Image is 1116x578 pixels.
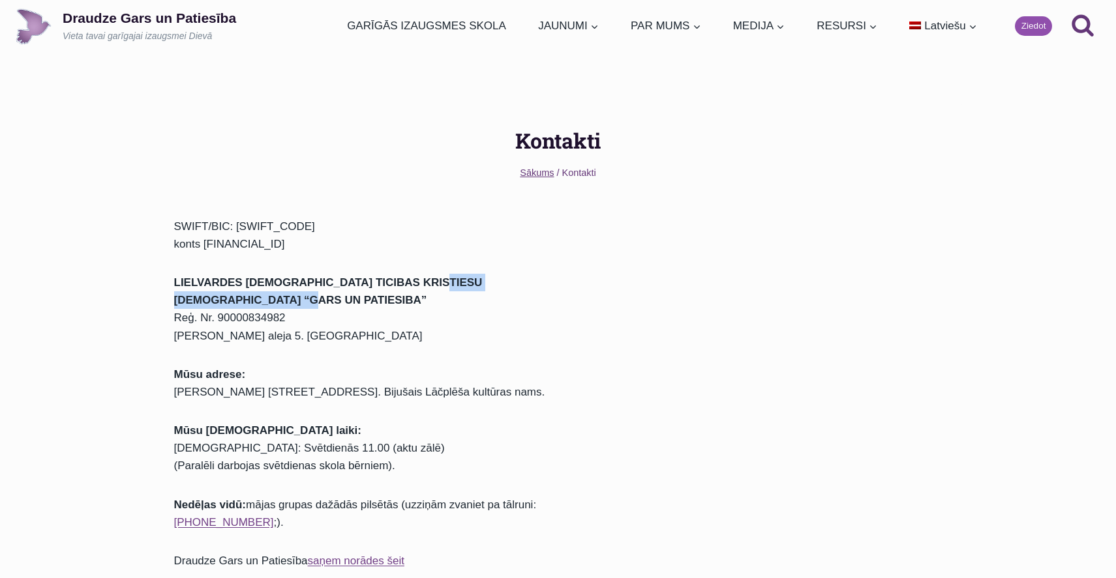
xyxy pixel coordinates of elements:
nav: Breadcrumbs [174,166,943,181]
p: Reģ. Nr. 90000834982 [PERSON_NAME] aleja 5. [GEOGRAPHIC_DATA] [174,274,558,345]
img: Draudze Gars un Patiesība [16,8,52,44]
strong: Nedēļas vidū: [174,499,247,511]
h1: Kontakti [174,125,943,156]
strong: LIELVARDES [DEMOGRAPHIC_DATA] TICIBAS KRISTIESU [DEMOGRAPHIC_DATA] “GARS UN PATIESIBA” [174,276,483,306]
strong: Mūsu [DEMOGRAPHIC_DATA] laiki: [174,424,361,437]
p: Draudze Gars un Patiesība [63,10,236,26]
p: SWIFT/BIC: [SWIFT_CODE] konts [FINANCIAL_ID] [174,218,558,253]
a: Sākums [520,167,554,178]
p: Draudze Gars un Patiesība [174,552,558,570]
p: Vieta tavai garīgajai izaugsmei Dievā [63,30,236,43]
span: Kontakti [562,167,596,178]
a: saņem norādes šeit [308,555,404,567]
p: [PERSON_NAME] [STREET_ADDRESS]. Bijušais Lāčplēša kultūras nams. [174,366,558,401]
p: mājas grupas dažādās pilsētās (uzziņām zvaniet pa tālruni: ;). [174,496,558,531]
strong: Mūsu adrese: [174,368,246,381]
p: [DEMOGRAPHIC_DATA]: Svētdienās 11.00 (aktu zālē) (Paralēli darbojas svētdienas skola bērniem). [174,422,558,475]
a: [PHONE_NUMBER] [174,516,274,528]
a: Draudze Gars un PatiesībaVieta tavai garīgajai izaugsmei Dievā [16,8,236,44]
span: / [556,167,559,178]
a: Ziedot [1015,16,1052,36]
button: View Search Form [1065,8,1100,44]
